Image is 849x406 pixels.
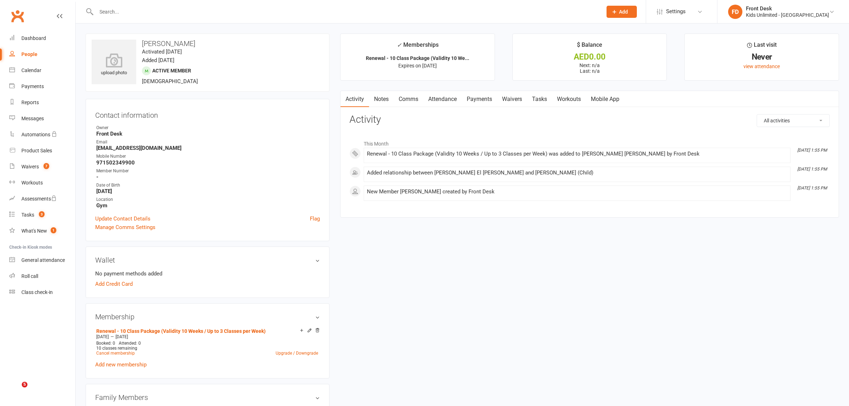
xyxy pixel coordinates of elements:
[9,223,75,239] a: What's New1
[21,257,65,263] div: General attendance
[94,7,597,17] input: Search...
[746,12,829,18] div: Kids Unlimited - [GEOGRAPHIC_DATA]
[9,143,75,159] a: Product Sales
[95,214,150,223] a: Update Contact Details
[367,189,787,195] div: New Member [PERSON_NAME] created by Front Desk
[394,91,423,107] a: Comms
[96,346,137,351] span: 10 classes remaining
[797,186,827,191] i: [DATE] 1:55 PM
[39,211,45,217] span: 3
[797,148,827,153] i: [DATE] 1:55 PM
[95,313,320,321] h3: Membership
[21,196,57,202] div: Assessments
[96,139,320,146] div: Email
[743,64,780,69] a: view attendance
[21,228,47,234] div: What's New
[366,55,469,61] strong: Renewal - 10 Class Package (Validity 10 We...
[96,188,320,194] strong: [DATE]
[9,7,26,25] a: Clubworx
[9,95,75,111] a: Reports
[607,6,637,18] button: Add
[92,53,136,77] div: upload photo
[423,91,462,107] a: Attendance
[142,57,174,64] time: Added [DATE]
[691,53,832,61] div: Never
[746,5,829,12] div: Front Desk
[95,361,147,368] a: Add new membership
[22,382,27,387] span: 5
[9,46,75,62] a: People
[96,145,320,151] strong: [EMAIL_ADDRESS][DOMAIN_NAME]
[552,91,586,107] a: Workouts
[95,223,155,232] a: Manage Comms Settings
[527,91,552,107] a: Tasks
[728,5,742,19] div: FD
[367,170,787,176] div: Added relationship between [PERSON_NAME] El [PERSON_NAME] and [PERSON_NAME] (Child)
[21,83,44,89] div: Payments
[9,62,75,78] a: Calendar
[92,40,323,47] h3: [PERSON_NAME]
[462,91,497,107] a: Payments
[9,268,75,284] a: Roll call
[95,280,133,288] a: Add Credit Card
[21,180,43,186] div: Workouts
[142,49,182,55] time: Activated [DATE]
[96,196,320,203] div: Location
[44,163,49,169] span: 7
[95,269,320,278] li: No payment methods added
[7,382,24,399] iframe: Intercom live chat
[9,127,75,143] a: Automations
[276,351,318,356] a: Upgrade / Downgrade
[9,284,75,300] a: Class kiosk mode
[619,9,628,15] span: Add
[367,151,787,157] div: Renewal - 10 Class Package (Validity 10 Weeks / Up to 3 Classes per Week) was added to [PERSON_NA...
[9,30,75,46] a: Dashboard
[96,153,320,160] div: Mobile Number
[586,91,624,107] a: Mobile App
[397,40,439,54] div: Memberships
[666,4,686,20] span: Settings
[9,175,75,191] a: Workouts
[369,91,394,107] a: Notes
[95,394,320,401] h3: Family Members
[9,252,75,268] a: General attendance kiosk mode
[95,108,320,119] h3: Contact information
[21,116,44,121] div: Messages
[747,40,777,53] div: Last visit
[397,42,402,49] i: ✓
[577,40,602,53] div: $ Balance
[96,202,320,209] strong: Gym
[519,53,660,61] div: AED0.00
[349,136,830,148] li: This Month
[96,131,320,137] strong: Front Desk
[9,111,75,127] a: Messages
[21,164,39,169] div: Waivers
[797,167,827,172] i: [DATE] 1:55 PM
[152,68,191,73] span: Active member
[142,78,198,85] span: [DEMOGRAPHIC_DATA]
[341,91,369,107] a: Activity
[21,67,41,73] div: Calendar
[21,35,46,41] div: Dashboard
[497,91,527,107] a: Waivers
[21,289,53,295] div: Class check-in
[310,214,320,223] a: Flag
[95,256,320,264] h3: Wallet
[96,159,320,166] strong: 971502349900
[116,334,128,339] span: [DATE]
[21,132,50,137] div: Automations
[398,63,437,68] span: Expires on [DATE]
[21,212,34,218] div: Tasks
[9,78,75,95] a: Payments
[96,328,266,334] a: Renewal - 10 Class Package (Validity 10 Weeks / Up to 3 Classes per Week)
[94,334,320,340] div: —
[96,351,135,356] a: Cancel membership
[96,125,320,131] div: Owner
[21,51,37,57] div: People
[21,100,39,105] div: Reports
[96,168,320,174] div: Member Number
[349,114,830,125] h3: Activity
[9,191,75,207] a: Assessments
[21,148,52,153] div: Product Sales
[96,334,109,339] span: [DATE]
